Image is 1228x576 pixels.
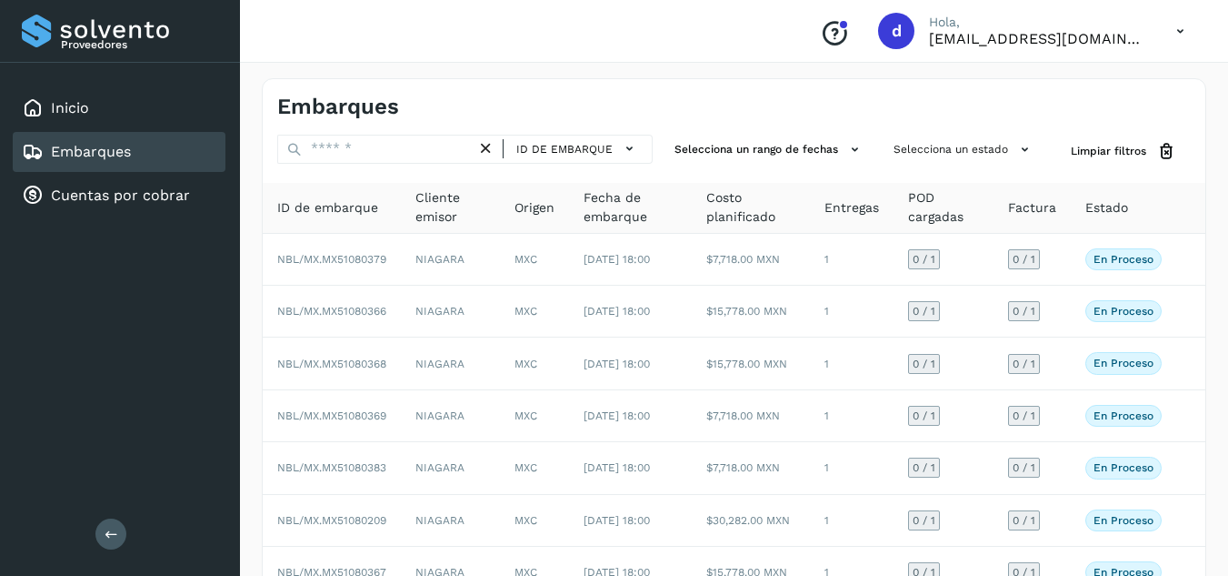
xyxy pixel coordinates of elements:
td: MXC [500,338,569,389]
span: [DATE] 18:00 [584,461,650,474]
span: 0 / 1 [913,515,935,526]
td: 1 [810,338,894,389]
a: Embarques [51,143,131,160]
td: 1 [810,495,894,547]
p: En proceso [1093,253,1153,266]
td: 1 [810,442,894,494]
p: En proceso [1093,461,1153,474]
td: NIAGARA [401,338,500,389]
a: Inicio [51,99,89,116]
button: ID de embarque [511,136,644,162]
td: 1 [810,286,894,338]
td: $15,778.00 MXN [692,286,810,338]
span: POD cargadas [908,188,979,227]
span: 0 / 1 [1013,306,1035,317]
span: [DATE] 18:00 [584,253,650,266]
span: 0 / 1 [1013,359,1035,369]
p: Proveedores [61,38,218,51]
h4: Embarques [277,94,399,120]
p: daniel3129@outlook.com [929,30,1147,47]
span: Estado [1085,198,1128,217]
span: NBL/MX.MX51080383 [277,461,386,474]
td: 1 [810,390,894,442]
span: 0 / 1 [913,462,935,473]
p: En proceso [1093,409,1153,422]
div: Embarques [13,132,225,172]
span: Costo planificado [706,188,795,227]
span: [DATE] 18:00 [584,409,650,422]
td: NIAGARA [401,390,500,442]
span: Entregas [824,198,879,217]
span: [DATE] 18:00 [584,305,650,318]
td: NIAGARA [401,442,500,494]
span: NBL/MX.MX51080366 [277,305,386,318]
td: 1 [810,234,894,286]
span: 0 / 1 [913,410,935,421]
span: 0 / 1 [1013,410,1035,421]
span: NBL/MX.MX51080369 [277,409,386,422]
p: Hola, [929,15,1147,30]
a: Cuentas por cobrar [51,187,190,204]
td: $7,718.00 MXN [692,442,810,494]
span: 0 / 1 [913,306,935,317]
span: 0 / 1 [1013,254,1035,265]
span: Limpiar filtros [1071,143,1146,159]
span: [DATE] 18:00 [584,514,650,527]
button: Selecciona un estado [886,135,1042,165]
span: 0 / 1 [913,254,935,265]
p: En proceso [1093,357,1153,369]
span: ID de embarque [277,198,378,217]
button: Selecciona un rango de fechas [667,135,872,165]
span: [DATE] 18:00 [584,358,650,370]
td: NIAGARA [401,234,500,286]
span: ID de embarque [516,141,613,157]
span: Cliente emisor [415,188,485,227]
p: En proceso [1093,305,1153,318]
td: $30,282.00 MXN [692,495,810,547]
td: MXC [500,390,569,442]
span: Fecha de embarque [584,188,678,227]
td: MXC [500,495,569,547]
button: Limpiar filtros [1056,135,1191,168]
span: Factura [1008,198,1056,217]
span: NBL/MX.MX51080379 [277,253,386,266]
span: 0 / 1 [1013,515,1035,526]
td: $7,718.00 MXN [692,234,810,286]
td: MXC [500,234,569,286]
span: 0 / 1 [913,359,935,369]
span: 0 / 1 [1013,462,1035,473]
td: $7,718.00 MXN [692,390,810,442]
td: MXC [500,286,569,338]
span: NBL/MX.MX51080368 [277,358,386,370]
div: Cuentas por cobrar [13,176,225,216]
span: NBL/MX.MX51080209 [277,514,386,527]
div: Inicio [13,88,225,128]
td: NIAGARA [401,495,500,547]
td: NIAGARA [401,286,500,338]
span: Origen [514,198,554,217]
td: $15,778.00 MXN [692,338,810,389]
p: En proceso [1093,514,1153,527]
td: MXC [500,442,569,494]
